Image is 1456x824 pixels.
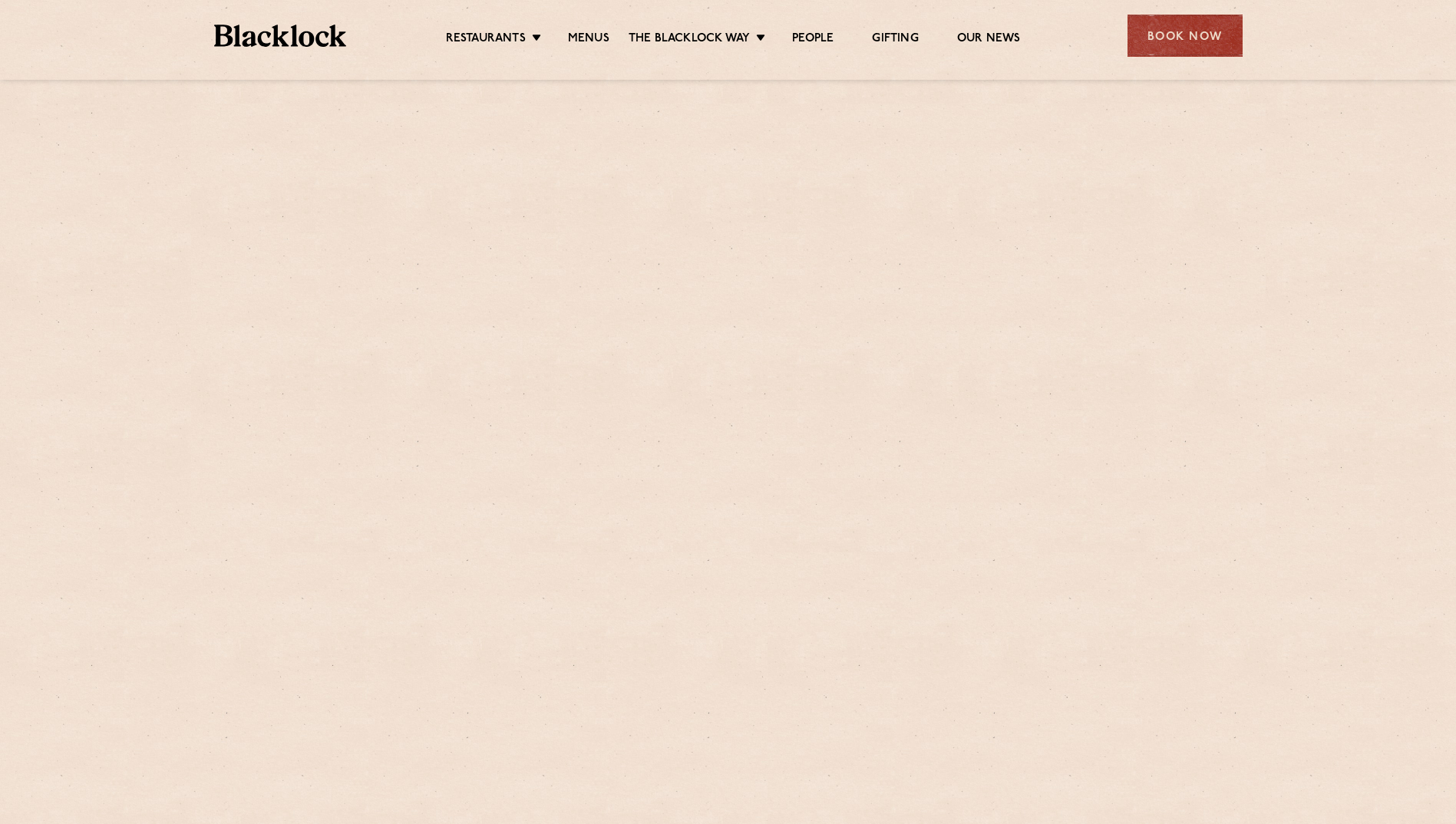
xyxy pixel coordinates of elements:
[214,25,347,47] img: BL_Textured_Logo-footer-cropped.svg
[1127,15,1243,57] div: Book Now
[792,31,834,48] a: People
[568,31,609,48] a: Menus
[872,31,918,48] a: Gifting
[957,31,1021,48] a: Our News
[446,31,526,48] a: Restaurants
[629,31,750,48] a: The Blacklock Way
